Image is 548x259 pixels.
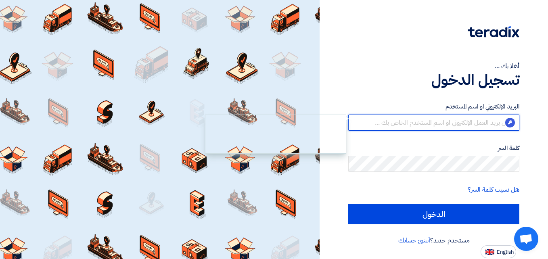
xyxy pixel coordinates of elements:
button: English [481,245,516,258]
label: كلمة السر [348,144,519,153]
multipassword: MultiPassword [505,118,515,127]
img: en-US.png [485,249,494,255]
div: أهلا بك ... [348,61,519,71]
label: البريد الإلكتروني او اسم المستخدم [348,102,519,111]
div: Open chat [514,227,538,251]
a: هل نسيت كلمة السر؟ [468,185,519,194]
img: Teradix logo [468,26,519,38]
input: الدخول [348,204,519,224]
span: English [497,249,514,255]
a: أنشئ حسابك [398,236,430,245]
div: مستخدم جديد؟ [348,236,519,245]
h1: تسجيل الدخول [348,71,519,89]
input: أدخل بريد العمل الإلكتروني او اسم المستخدم الخاص بك ... [348,115,519,131]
